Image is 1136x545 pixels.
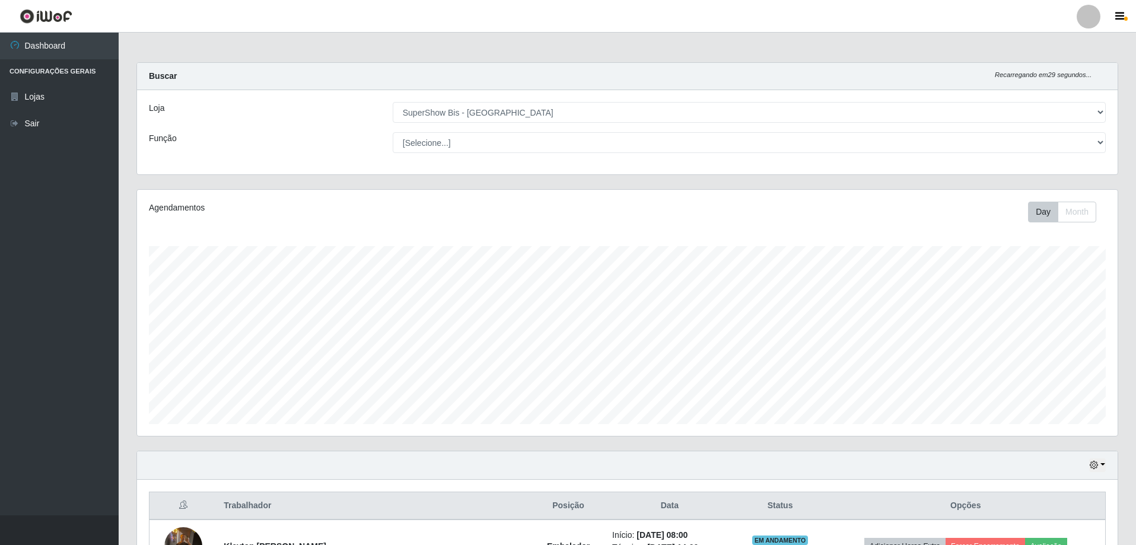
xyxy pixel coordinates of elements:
[752,536,809,545] span: EM ANDAMENTO
[149,202,537,214] div: Agendamentos
[217,492,532,520] th: Trabalhador
[1028,202,1096,222] div: First group
[995,71,1092,78] i: Recarregando em 29 segundos...
[637,530,688,540] time: [DATE] 08:00
[605,492,734,520] th: Data
[1058,202,1096,222] button: Month
[20,9,72,24] img: CoreUI Logo
[826,492,1106,520] th: Opções
[532,492,605,520] th: Posição
[1028,202,1058,222] button: Day
[149,71,177,81] strong: Buscar
[734,492,826,520] th: Status
[149,132,177,145] label: Função
[612,529,727,541] li: Início:
[1028,202,1106,222] div: Toolbar with button groups
[149,102,164,114] label: Loja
